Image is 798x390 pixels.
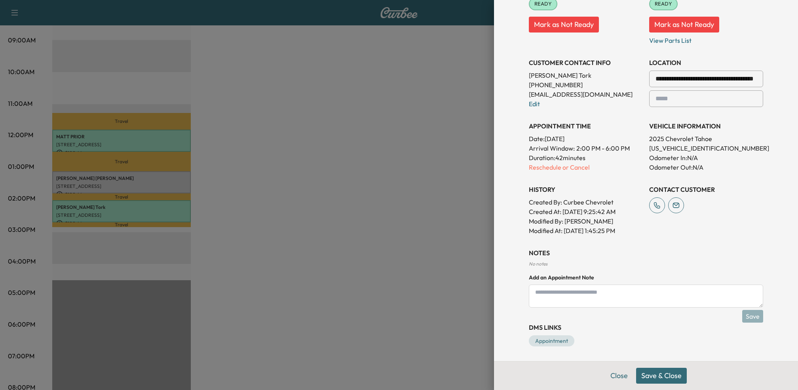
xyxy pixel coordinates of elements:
p: Modified By : [PERSON_NAME] [529,216,643,226]
p: Duration: 42 minutes [529,153,643,162]
h3: CUSTOMER CONTACT INFO [529,58,643,67]
p: Created By : Curbee Chevrolet [529,197,643,207]
span: 2:00 PM - 6:00 PM [576,143,630,153]
p: View Parts List [649,32,763,45]
p: [PERSON_NAME] Tork [529,71,643,80]
p: 2025 Chevrolet Tahoe [649,134,763,143]
h3: CONTACT CUSTOMER [649,185,763,194]
a: Edit [529,100,540,108]
button: Mark as Not Ready [649,17,719,32]
p: [PHONE_NUMBER] [529,80,643,90]
p: Reschedule or Cancel [529,162,643,172]
button: Save & Close [636,368,687,384]
button: Close [605,368,633,384]
p: [EMAIL_ADDRESS][DOMAIN_NAME] [529,90,643,99]
div: No notes [529,261,763,267]
p: Odometer Out: N/A [649,162,763,172]
button: Mark as Not Ready [529,17,599,32]
p: Date: [DATE] [529,134,643,143]
p: Modified At : [DATE] 1:45:25 PM [529,226,643,235]
p: [US_VEHICLE_IDENTIFICATION_NUMBER] [649,143,763,153]
h4: Add an Appointment Note [529,273,763,281]
p: Arrival Window: [529,143,643,153]
p: Odometer In: N/A [649,153,763,162]
h3: NOTES [529,248,763,258]
h3: LOCATION [649,58,763,67]
h3: VEHICLE INFORMATION [649,121,763,131]
p: Created At : [DATE] 9:25:42 AM [529,207,643,216]
h3: APPOINTMENT TIME [529,121,643,131]
h3: History [529,185,643,194]
a: Appointment [529,335,574,346]
h3: DMS Links [529,323,763,332]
